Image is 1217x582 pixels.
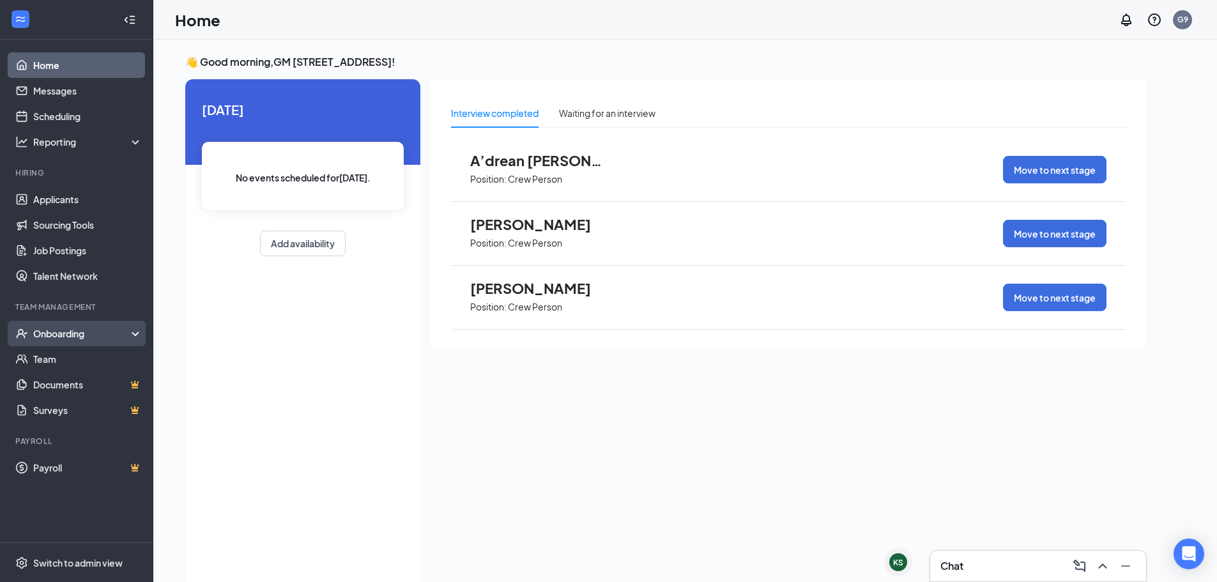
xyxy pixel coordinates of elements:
[15,302,140,312] div: Team Management
[1177,14,1188,25] div: G9
[470,280,611,296] span: [PERSON_NAME]
[470,301,507,313] p: Position:
[14,13,27,26] svg: WorkstreamLogo
[470,152,611,169] span: A’drean [PERSON_NAME]
[15,167,140,178] div: Hiring
[260,231,346,256] button: Add availability
[893,557,903,568] div: KS
[1003,284,1106,311] button: Move to next stage
[33,372,142,397] a: DocumentsCrown
[33,455,142,480] a: PayrollCrown
[508,173,562,185] p: Crew Person
[33,346,142,372] a: Team
[15,436,140,447] div: Payroll
[508,237,562,249] p: Crew Person
[1119,12,1134,27] svg: Notifications
[33,212,142,238] a: Sourcing Tools
[1003,220,1106,247] button: Move to next stage
[123,13,136,26] svg: Collapse
[1118,558,1133,574] svg: Minimize
[33,397,142,423] a: SurveysCrown
[470,216,611,233] span: [PERSON_NAME]
[15,135,28,148] svg: Analysis
[1147,12,1162,27] svg: QuestionInfo
[236,171,371,185] span: No events scheduled for [DATE] .
[33,187,142,212] a: Applicants
[1072,558,1087,574] svg: ComposeMessage
[508,301,562,313] p: Crew Person
[33,238,142,263] a: Job Postings
[202,100,404,119] span: [DATE]
[470,237,507,249] p: Position:
[940,559,963,573] h3: Chat
[559,106,655,120] div: Waiting for an interview
[33,263,142,289] a: Talent Network
[185,55,1146,69] h3: 👋 Good morning, GM [STREET_ADDRESS] !
[470,173,507,185] p: Position:
[15,556,28,569] svg: Settings
[175,9,220,31] h1: Home
[1095,558,1110,574] svg: ChevronUp
[451,106,539,120] div: Interview completed
[33,78,142,103] a: Messages
[33,556,123,569] div: Switch to admin view
[33,103,142,129] a: Scheduling
[33,52,142,78] a: Home
[33,327,132,340] div: Onboarding
[1092,556,1113,576] button: ChevronUp
[1174,539,1204,569] div: Open Intercom Messenger
[15,327,28,340] svg: UserCheck
[1003,156,1106,183] button: Move to next stage
[33,135,143,148] div: Reporting
[1115,556,1136,576] button: Minimize
[1069,556,1090,576] button: ComposeMessage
